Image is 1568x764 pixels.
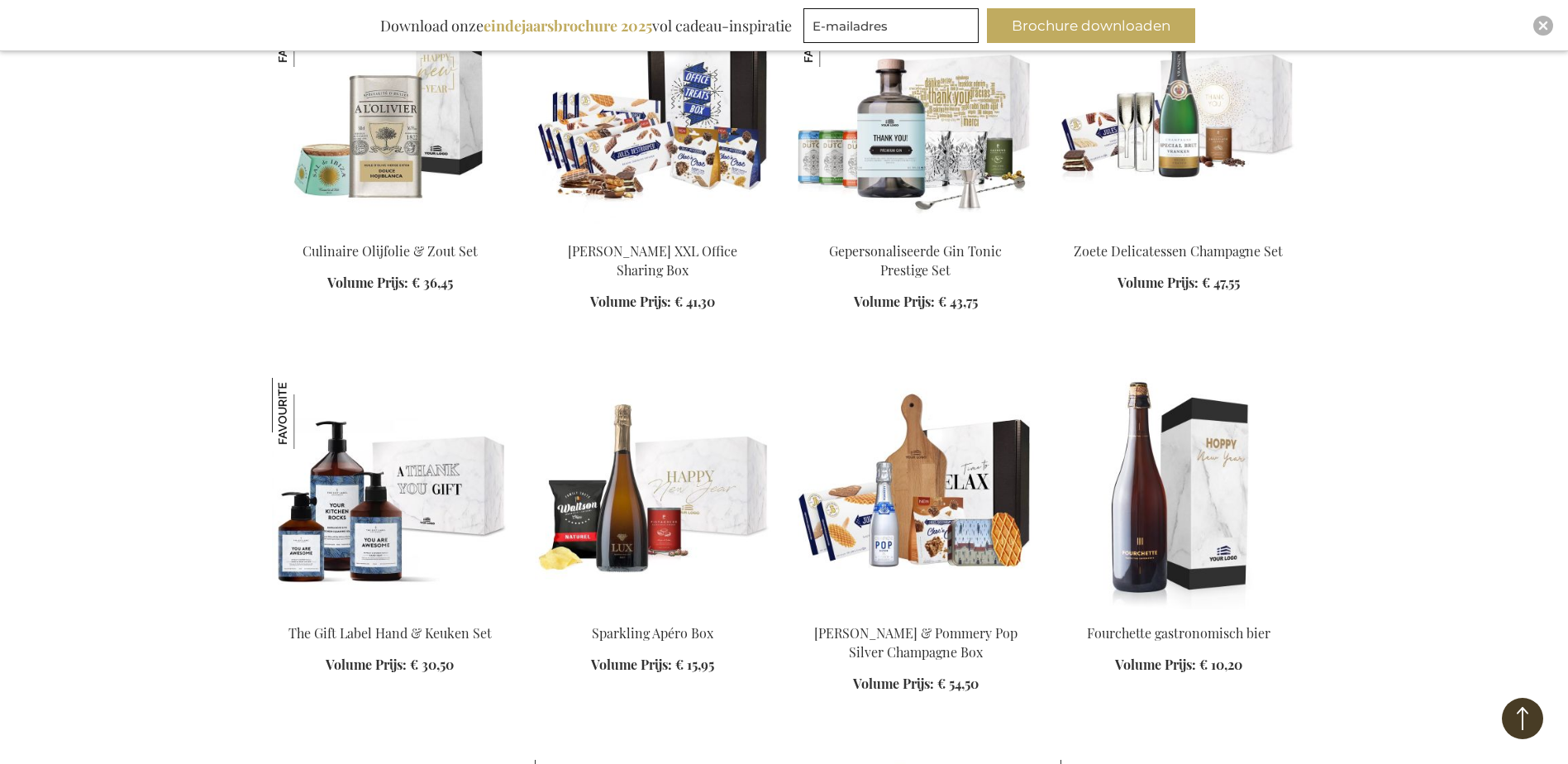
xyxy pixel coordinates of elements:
[373,8,799,43] div: Download onze vol cadeau-inspiratie
[814,624,1018,661] a: [PERSON_NAME] & Pommery Pop Silver Champagne Box
[591,656,714,675] a: Volume Prijs: € 15,95
[1118,274,1199,291] span: Volume Prijs:
[535,221,771,236] a: Jules Destrooper XXL Office Sharing Box
[412,274,453,291] span: € 36,45
[303,242,478,260] a: Culinaire Olijfolie & Zout Set
[327,274,453,293] a: Volume Prijs: € 36,45
[1538,21,1548,31] img: Close
[591,656,672,673] span: Volume Prijs:
[829,242,1002,279] a: Gepersonaliseerde Gin Tonic Prestige Set
[674,293,715,310] span: € 41,30
[272,378,343,449] img: The Gift Label Hand & Keuken Set
[1202,274,1240,291] span: € 47,55
[1118,274,1240,293] a: Volume Prijs: € 47,55
[798,221,1034,236] a: Personalised Gin Tonic Prestige Set Gepersonaliseerde Gin Tonic Prestige Set
[326,656,454,675] a: Volume Prijs: € 30,50
[798,378,1034,609] img: Sweet Delights & Pommery Pop Silver Champagne Box
[568,242,737,279] a: [PERSON_NAME] XXL Office Sharing Box
[1060,603,1297,618] a: Fourchette beer 75 cl
[288,624,492,642] a: The Gift Label Hand & Keuken Set
[854,293,935,310] span: Volume Prijs:
[853,675,979,694] a: Volume Prijs: € 54,50
[484,16,652,36] b: eindejaarsbrochure 2025
[535,378,771,609] img: Sparkling Apero Box
[1074,242,1283,260] a: Zoete Delicatessen Champagne Set
[1060,378,1297,609] img: Fourchette beer 75 cl
[535,603,771,618] a: Sparkling Apero Box
[854,293,978,312] a: Volume Prijs: € 43,75
[853,675,934,692] span: Volume Prijs:
[675,656,714,673] span: € 15,95
[1115,656,1242,675] a: Volume Prijs: € 10,20
[326,656,407,673] span: Volume Prijs:
[1199,656,1242,673] span: € 10,20
[592,624,713,642] a: Sparkling Apéro Box
[410,656,454,673] span: € 30,50
[590,293,671,310] span: Volume Prijs:
[1087,624,1270,642] a: Fourchette gastronomisch bier
[272,221,508,236] a: Olive & Salt Culinary Set Culinaire Olijfolie & Zout Set
[272,378,508,609] img: The Gift Label Hand & Kitchen Set
[803,8,979,43] input: E-mailadres
[1115,656,1196,673] span: Volume Prijs:
[937,675,979,692] span: € 54,50
[938,293,978,310] span: € 43,75
[798,603,1034,618] a: Sweet Delights & Pommery Pop Silver Champagne Box
[327,274,408,291] span: Volume Prijs:
[272,603,508,618] a: The Gift Label Hand & Kitchen Set The Gift Label Hand & Keuken Set
[1060,221,1297,236] a: Sweet Delights Champagne Set
[987,8,1195,43] button: Brochure downloaden
[1533,16,1553,36] div: Close
[803,8,984,48] form: marketing offers and promotions
[590,293,715,312] a: Volume Prijs: € 41,30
